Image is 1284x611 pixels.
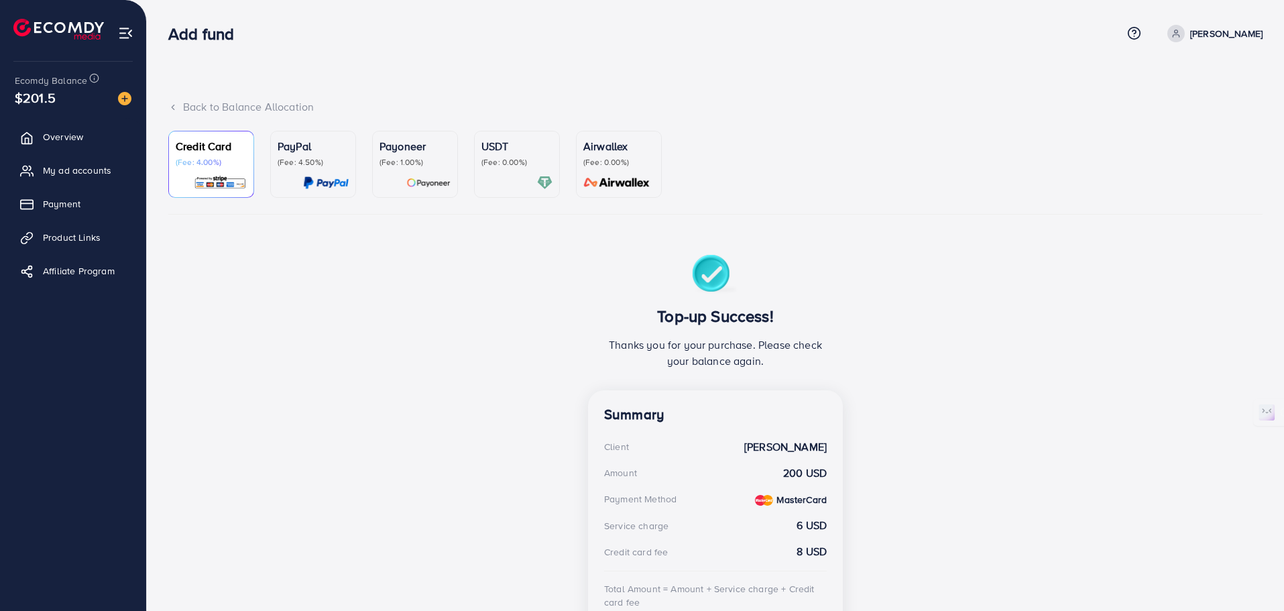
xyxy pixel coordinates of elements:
a: Overview [10,123,136,150]
strong: [PERSON_NAME] [744,439,827,455]
div: Total Amount = Amount + Service charge + Credit card fee [604,582,827,610]
p: (Fee: 1.00%) [380,157,451,168]
p: (Fee: 0.00%) [583,157,654,168]
img: card [194,175,247,190]
span: Payment [43,197,80,211]
div: Back to Balance Allocation [168,99,1263,115]
h3: Top-up Success! [604,307,827,326]
img: card [579,175,654,190]
div: Client [604,440,629,453]
p: PayPal [278,138,349,154]
h4: Summary [604,406,827,423]
div: Amount [604,466,637,480]
span: Product Links [43,231,101,244]
a: [PERSON_NAME] [1162,25,1263,42]
span: Overview [43,130,83,144]
h3: Add fund [168,24,245,44]
p: USDT [481,138,552,154]
strong: MasterCard [776,493,827,506]
a: My ad accounts [10,157,136,184]
img: card [406,175,451,190]
div: Service charge [604,519,668,533]
p: Airwallex [583,138,654,154]
div: Credit card fee [604,545,668,559]
img: credit [755,495,773,506]
p: Credit Card [176,138,247,154]
img: logo [13,19,104,40]
img: card [537,175,552,190]
p: [PERSON_NAME] [1190,25,1263,42]
strong: 8 USD [797,544,827,559]
strong: 6 USD [797,518,827,533]
img: card [303,175,349,190]
span: Affiliate Program [43,264,115,278]
span: Ecomdy Balance [15,74,87,87]
a: Affiliate Program [10,258,136,284]
p: (Fee: 4.50%) [278,157,349,168]
a: Payment [10,190,136,217]
p: Thanks you for your purchase. Please check your balance again. [604,337,827,369]
p: Payoneer [380,138,451,154]
img: menu [118,25,133,41]
span: My ad accounts [43,164,111,177]
span: $201.5 [15,88,56,107]
p: (Fee: 0.00%) [481,157,552,168]
img: image [118,92,131,105]
strong: 200 USD [783,465,827,481]
iframe: Chat [1227,551,1274,601]
a: Product Links [10,224,136,251]
img: success [692,255,740,296]
p: (Fee: 4.00%) [176,157,247,168]
div: Payment Method [604,492,677,506]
